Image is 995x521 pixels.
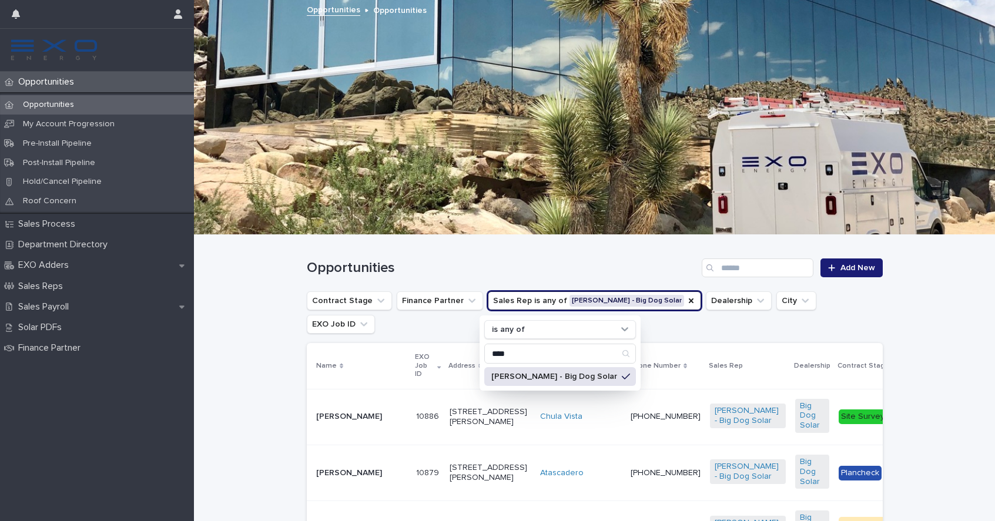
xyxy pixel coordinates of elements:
div: Search [484,344,636,364]
a: Chula Vista [540,412,582,422]
p: [STREET_ADDRESS][PERSON_NAME] [450,407,531,427]
p: Sales Process [14,219,85,230]
a: [PHONE_NUMBER] [631,469,701,477]
p: 10879 [416,466,441,478]
p: Name [316,359,337,372]
p: Address [448,359,475,372]
button: Dealership [706,291,772,310]
a: Big Dog Solar [800,457,825,486]
p: Pre-Install Pipeline [14,139,101,149]
span: Add New [840,264,875,272]
input: Search [702,258,813,277]
a: [PHONE_NUMBER] [631,412,701,421]
p: Sales Payroll [14,301,78,312]
p: is any of [492,325,525,335]
a: Atascadero [540,468,584,478]
p: [STREET_ADDRESS][PERSON_NAME] [450,463,531,483]
a: [PERSON_NAME] - Big Dog Solar [715,406,781,426]
p: EXO Job ID [415,351,435,381]
button: Contract Stage [307,291,392,310]
p: [PERSON_NAME] [316,412,407,422]
div: Site Survey [839,409,887,424]
button: City [776,291,816,310]
p: Hold/Cancel Pipeline [14,177,111,187]
p: Sales Reps [14,281,72,292]
p: Solar PDFs [14,322,71,333]
p: [PERSON_NAME] [316,468,407,478]
p: Contract Stage [837,359,889,372]
input: Search [485,344,635,363]
button: Finance Partner [397,291,483,310]
p: Sales Rep [709,359,743,372]
p: [PERSON_NAME] - Big Dog Solar [491,372,617,381]
p: Opportunities [373,3,427,16]
button: EXO Job ID [307,315,375,334]
button: Sales Rep [488,291,701,310]
a: [PERSON_NAME] - Big Dog Solar [715,462,781,482]
p: Roof Concern [14,196,86,206]
div: Plancheck [839,466,882,480]
p: Opportunities [14,100,83,110]
a: Opportunities [307,2,360,16]
p: My Account Progression [14,119,124,129]
h1: Opportunities [307,260,698,277]
p: Post-Install Pipeline [14,158,105,168]
p: Finance Partner [14,342,90,354]
a: Add New [820,258,882,277]
p: EXO Adders [14,260,78,271]
p: 10886 [416,409,441,422]
p: Phone Number [629,359,681,372]
a: Big Dog Solar [800,401,825,431]
p: Dealership [794,359,830,372]
img: FKS5r6ZBThi8E5hshIGi [9,38,99,62]
p: Department Directory [14,239,117,250]
p: Opportunities [14,76,83,88]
